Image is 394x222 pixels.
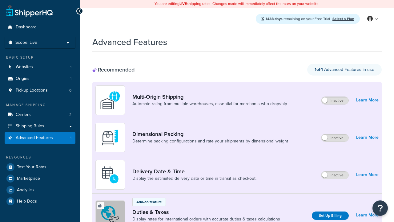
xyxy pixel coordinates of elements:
[312,212,349,220] a: Set Up Billing
[5,55,75,60] div: Basic Setup
[69,88,71,93] span: 0
[356,211,379,220] a: Learn More
[16,88,48,93] span: Pickup Locations
[16,135,53,141] span: Advanced Features
[16,64,33,70] span: Websites
[5,61,75,73] a: Websites1
[5,73,75,84] a: Origins1
[99,164,121,186] img: gfkeb5ejjkALwAAAABJRU5ErkJggg==
[5,132,75,144] li: Advanced Features
[321,171,348,179] label: Inactive
[70,64,71,70] span: 1
[16,112,31,117] span: Carriers
[315,66,374,73] span: Advanced Features in use
[15,40,37,45] span: Scope: Live
[132,209,280,216] a: Duties & Taxes
[5,73,75,84] li: Origins
[356,133,379,142] a: Learn More
[5,132,75,144] a: Advanced Features1
[356,171,379,179] a: Learn More
[70,135,71,141] span: 1
[92,36,167,48] h1: Advanced Features
[372,200,388,216] button: Open Resource Center
[17,187,34,193] span: Analytics
[17,176,40,181] span: Marketplace
[17,199,37,204] span: Help Docs
[5,22,75,33] a: Dashboard
[132,101,287,107] a: Automate rating from multiple warehouses, essential for merchants who dropship
[266,16,283,22] strong: 1438 days
[16,76,30,81] span: Origins
[17,165,46,170] span: Test Your Rates
[92,66,135,73] div: Recommended
[132,138,288,144] a: Determine packing configurations and rate your shipments by dimensional weight
[356,96,379,105] a: Learn More
[321,134,348,142] label: Inactive
[266,16,331,22] span: remaining on your Free Trial
[5,184,75,195] a: Analytics
[69,112,71,117] span: 2
[5,109,75,121] a: Carriers2
[179,1,187,6] b: LIVE
[5,162,75,173] a: Test Your Rates
[16,25,37,30] span: Dashboard
[132,175,256,182] a: Display the estimated delivery date or time in transit as checkout.
[5,109,75,121] li: Carriers
[99,89,121,111] img: WatD5o0RtDAAAAAElFTkSuQmCC
[315,66,323,73] strong: 1 of 4
[5,173,75,184] a: Marketplace
[5,85,75,96] a: Pickup Locations0
[132,93,287,100] a: Multi-Origin Shipping
[321,97,348,104] label: Inactive
[5,85,75,96] li: Pickup Locations
[136,199,162,205] p: Add-on feature
[5,102,75,108] div: Manage Shipping
[132,131,288,138] a: Dimensional Packing
[5,121,75,132] a: Shipping Rules
[132,168,256,175] a: Delivery Date & Time
[16,124,44,129] span: Shipping Rules
[99,127,121,148] img: DTVBYsAAAAAASUVORK5CYII=
[5,196,75,207] a: Help Docs
[5,155,75,160] div: Resources
[332,16,354,22] a: Select a Plan
[70,76,71,81] span: 1
[5,61,75,73] li: Websites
